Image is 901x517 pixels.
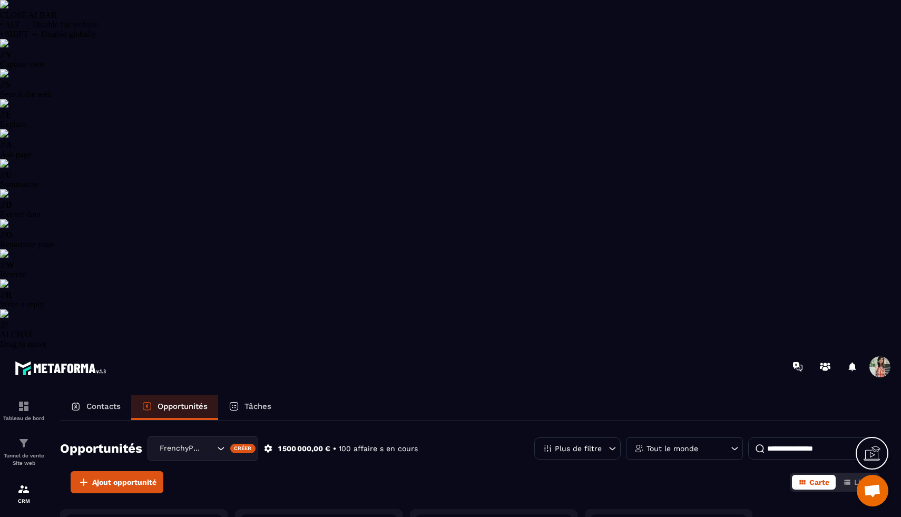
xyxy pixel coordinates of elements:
[857,475,888,506] div: Ouvrir le chat
[157,443,204,454] span: FrenchyPartners
[647,445,698,452] p: Tout le monde
[3,392,45,429] a: formationformationTableau de bord
[148,436,258,461] div: Search for option
[3,415,45,421] p: Tableau de bord
[60,395,131,420] a: Contacts
[278,444,330,454] p: 1 500 000,00 €
[854,478,871,486] span: Liste
[218,395,282,420] a: Tâches
[244,402,271,411] p: Tâches
[158,402,208,411] p: Opportunités
[555,445,602,452] p: Plus de filtre
[60,438,142,459] h2: Opportunités
[204,443,214,454] input: Search for option
[3,475,45,512] a: formationformationCRM
[3,429,45,475] a: formationformationTunnel de vente Site web
[92,477,156,487] span: Ajout opportunité
[809,478,829,486] span: Carte
[339,444,418,454] p: 100 affaire s en cours
[71,471,163,493] button: Ajout opportunité
[3,498,45,504] p: CRM
[86,402,121,411] p: Contacts
[837,475,878,490] button: Liste
[17,400,30,413] img: formation
[17,483,30,495] img: formation
[230,444,256,453] div: Créer
[333,444,336,454] p: •
[3,452,45,467] p: Tunnel de vente Site web
[17,437,30,450] img: formation
[792,475,836,490] button: Carte
[15,358,110,378] img: logo
[131,395,218,420] a: Opportunités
